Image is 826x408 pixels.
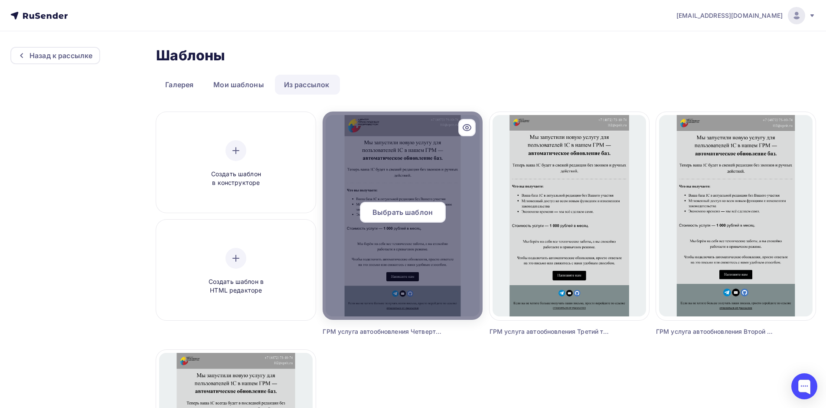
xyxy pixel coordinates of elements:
a: Из рассылок [275,75,339,95]
span: [EMAIL_ADDRESS][DOMAIN_NAME] [676,11,783,20]
div: ГРМ услуга автообновления Четвертый тест [323,327,442,336]
span: Создать шаблон в конструкторе [195,170,277,188]
span: Выбрать шаблон [372,207,433,217]
div: Назад к рассылке [29,50,92,61]
div: ГРМ услуга автообновления Второй тест [656,327,776,336]
a: Галерея [156,75,202,95]
div: ГРМ услуга автообновления Третий тест [490,327,609,336]
h2: Шаблоны [156,47,225,64]
span: Создать шаблон в HTML редакторе [195,277,277,295]
a: Мои шаблоны [204,75,273,95]
a: [EMAIL_ADDRESS][DOMAIN_NAME] [676,7,816,24]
